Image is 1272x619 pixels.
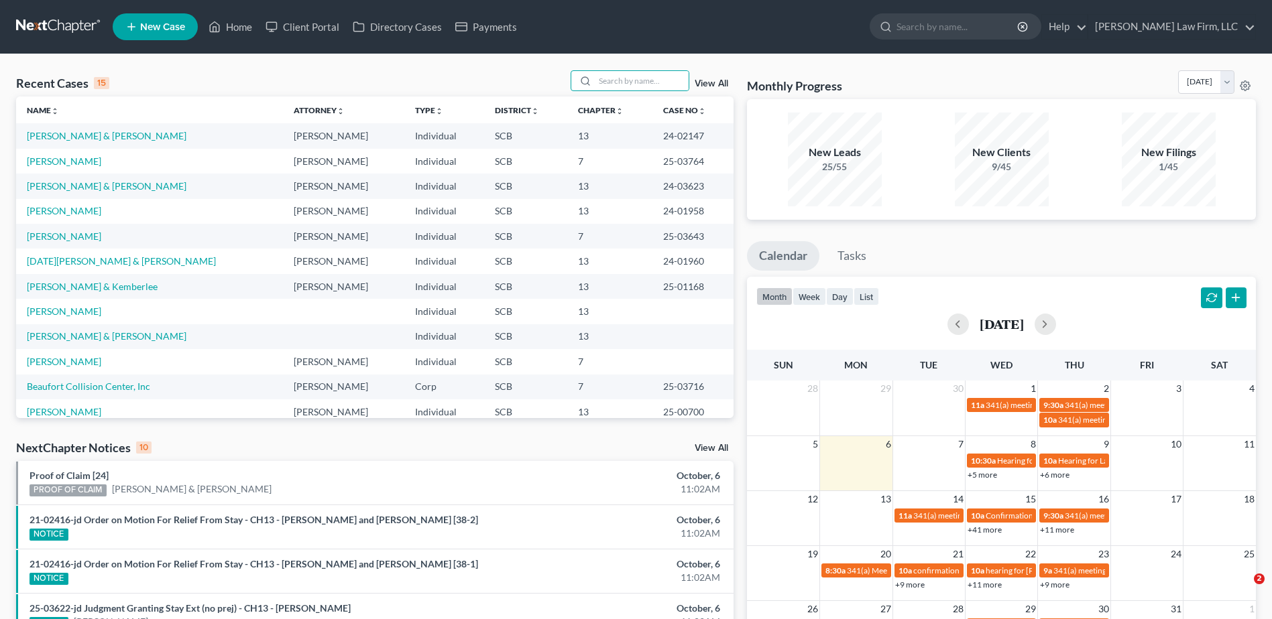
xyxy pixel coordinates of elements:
[567,324,652,349] td: 13
[484,224,567,249] td: SCB
[27,305,101,317] a: [PERSON_NAME]
[652,199,734,224] td: 24-01958
[283,123,404,148] td: [PERSON_NAME]
[27,281,158,292] a: [PERSON_NAME] & Kemberlee
[788,160,882,174] div: 25/55
[971,510,984,521] span: 10a
[404,224,484,249] td: Individual
[259,15,346,39] a: Client Portal
[806,546,819,562] span: 19
[346,15,449,39] a: Directory Cases
[30,529,68,541] div: NOTICE
[499,513,720,527] div: October, 6
[484,174,567,198] td: SCB
[1043,456,1057,466] span: 10a
[567,249,652,273] td: 13
[1169,546,1183,562] span: 24
[884,436,892,452] span: 6
[283,174,404,198] td: [PERSON_NAME]
[567,274,652,299] td: 13
[990,359,1013,370] span: Wed
[652,399,734,424] td: 25-00700
[283,274,404,299] td: [PERSON_NAME]
[404,123,484,148] td: Individual
[806,491,819,507] span: 12
[652,274,734,299] td: 25-01168
[404,199,484,224] td: Individual
[140,22,185,32] span: New Case
[27,356,101,367] a: [PERSON_NAME]
[1024,601,1037,617] span: 29
[1043,415,1057,425] span: 10a
[1065,400,1194,410] span: 341(a) meeting for [PERSON_NAME]
[294,105,345,115] a: Attorneyunfold_more
[806,381,819,397] span: 28
[567,174,652,198] td: 13
[499,527,720,540] div: 11:02AM
[16,439,152,456] div: NextChapter Notices
[1040,579,1069,590] a: +9 more
[283,374,404,399] td: [PERSON_NAME]
[1211,359,1228,370] span: Sat
[499,482,720,496] div: 11:02AM
[793,287,826,305] button: week
[652,174,734,198] td: 24-03623
[652,149,734,174] td: 25-03764
[747,78,842,94] h3: Monthly Progress
[16,75,109,91] div: Recent Cases
[955,160,1049,174] div: 9/45
[27,230,101,242] a: [PERSON_NAME]
[30,470,109,481] a: Proof of Claim [24]
[1097,546,1110,562] span: 23
[30,558,478,569] a: 21-02416-jd Order on Motion For Relief From Stay - CH13 - [PERSON_NAME] and [PERSON_NAME] [38-1]
[499,602,720,615] div: October, 6
[652,249,734,273] td: 24-01960
[951,601,965,617] span: 28
[404,399,484,424] td: Individual
[27,180,186,192] a: [PERSON_NAME] & [PERSON_NAME]
[27,205,101,216] a: [PERSON_NAME]
[1248,381,1256,397] span: 4
[27,330,186,342] a: [PERSON_NAME] & [PERSON_NAME]
[404,374,484,399] td: Corp
[30,602,351,614] a: 25-03622-jd Judgment Granting Stay Ext (no prej) - CH13 - [PERSON_NAME]
[27,105,59,115] a: Nameunfold_more
[968,579,1002,590] a: +11 more
[484,324,567,349] td: SCB
[404,324,484,349] td: Individual
[695,79,728,88] a: View All
[595,71,689,90] input: Search by name...
[879,546,892,562] span: 20
[499,557,720,571] div: October, 6
[112,482,272,496] a: [PERSON_NAME] & [PERSON_NAME]
[899,565,912,575] span: 10a
[913,565,1135,575] span: confirmation hearing for [PERSON_NAME] & [PERSON_NAME]
[404,149,484,174] td: Individual
[968,470,997,480] a: +5 more
[747,241,819,271] a: Calendar
[567,123,652,148] td: 13
[283,224,404,249] td: [PERSON_NAME]
[1169,436,1183,452] span: 10
[484,149,567,174] td: SCB
[980,317,1024,331] h2: [DATE]
[337,107,345,115] i: unfold_more
[567,399,652,424] td: 13
[1043,400,1063,410] span: 9:30a
[30,573,68,585] div: NOTICE
[913,510,1114,521] span: 341(a) meeting for [PERSON_NAME] & [PERSON_NAME]
[484,299,567,324] td: SCB
[811,436,819,452] span: 5
[1242,546,1256,562] span: 25
[531,107,539,115] i: unfold_more
[567,374,652,399] td: 7
[1140,359,1154,370] span: Fri
[895,579,925,590] a: +9 more
[1029,436,1037,452] span: 8
[879,601,892,617] span: 27
[567,224,652,249] td: 7
[1053,565,1183,575] span: 341(a) meeting for [PERSON_NAME]
[844,359,868,370] span: Mon
[920,359,937,370] span: Tue
[484,349,567,374] td: SCB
